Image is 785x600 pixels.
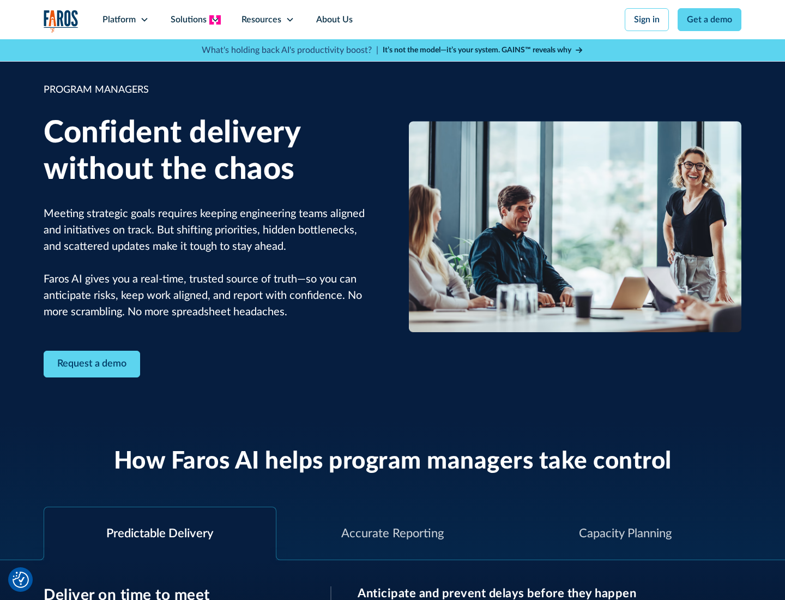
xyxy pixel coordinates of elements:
[106,525,213,543] div: Predictable Delivery
[13,572,29,588] img: Revisit consent button
[383,46,571,54] strong: It’s not the model—it’s your system. GAINS™ reveals why
[678,8,741,31] a: Get a demo
[102,13,136,26] div: Platform
[44,10,78,32] img: Logo of the analytics and reporting company Faros.
[241,13,281,26] div: Resources
[625,8,669,31] a: Sign in
[579,525,672,543] div: Capacity Planning
[13,572,29,588] button: Cookie Settings
[44,83,376,98] div: PROGRAM MANAGERS
[44,206,376,320] p: Meeting strategic goals requires keeping engineering teams aligned and initiatives on track. But ...
[44,351,140,377] a: Contact Modal
[202,44,378,57] p: What's holding back AI's productivity boost? |
[44,115,376,188] h1: Confident delivery without the chaos
[44,10,78,32] a: home
[171,13,207,26] div: Solutions
[114,447,672,476] h2: How Faros AI helps program managers take control
[341,525,444,543] div: Accurate Reporting
[383,45,583,56] a: It’s not the model—it’s your system. GAINS™ reveals why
